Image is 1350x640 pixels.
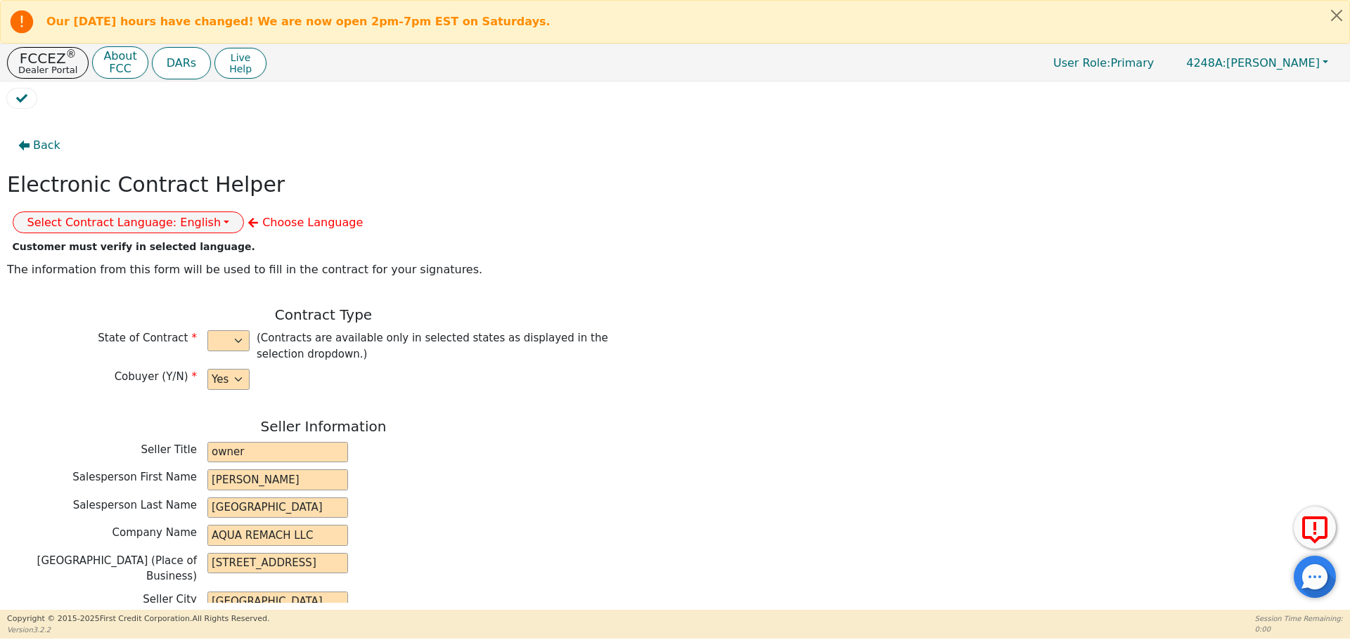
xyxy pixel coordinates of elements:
[141,443,197,456] span: Seller Title
[229,63,252,74] span: Help
[1186,56,1320,70] span: [PERSON_NAME]
[7,418,640,435] h3: Seller Information
[18,65,77,74] p: Dealer Portal
[7,613,269,625] p: Copyright © 2015- 2025 First Credit Corporation.
[214,48,266,79] button: LiveHelp
[7,625,269,635] p: Version 3.2.2
[1053,56,1110,70] span: User Role :
[192,614,269,623] span: All Rights Reserved.
[7,89,37,108] button: Review Contract
[143,593,197,606] span: Seller City
[112,526,197,539] span: Company Name
[257,330,633,362] p: (Contracts are available only in selected states as displayed in the selection dropdown.)
[262,216,363,229] span: Choose Language
[7,129,72,162] button: Back
[1186,56,1226,70] span: 4248A:
[1255,613,1343,624] p: Session Time Remaining:
[152,47,211,79] button: DARs
[13,240,245,254] div: Customer must verify in selected language.
[103,63,136,74] p: FCC
[103,51,136,62] p: About
[1039,49,1168,77] a: User Role:Primary
[1294,507,1336,549] button: Report Error to FCC
[72,471,197,483] span: Salesperson First Name
[7,306,640,323] h3: Contract Type
[92,46,148,79] button: AboutFCC
[1255,624,1343,634] p: 0:00
[207,442,348,463] input: Salesperson
[37,554,197,583] span: [GEOGRAPHIC_DATA] (Place of Business)
[7,172,285,197] h2: Electronic Contract Helper
[229,52,252,63] span: Live
[1171,52,1343,74] button: 4248A:[PERSON_NAME]
[46,15,551,28] b: Our [DATE] hours have changed! We are now open 2pm-7pm EST on Saturdays.
[98,332,197,344] span: State of Contract
[7,261,640,278] p: The information from this form will be used to fill in the contract for your signatures.
[7,47,89,79] button: FCCEZ®Dealer Portal
[1324,1,1349,30] button: Close alert
[33,137,60,154] span: Back
[73,499,197,511] span: Salesperson Last Name
[115,370,197,383] span: Cobuyer (Y/N)
[66,48,77,60] sup: ®
[13,211,245,233] button: Select Contract Language: English
[1039,49,1168,77] p: Primary
[18,51,77,65] p: FCCEZ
